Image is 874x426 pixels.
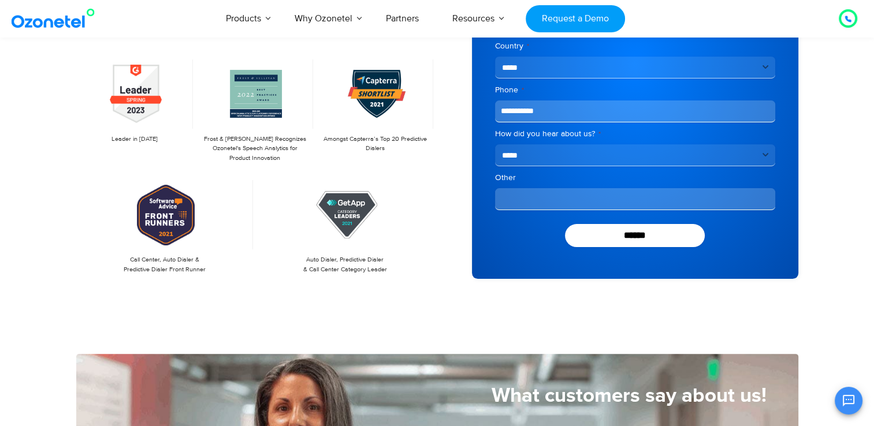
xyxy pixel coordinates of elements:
[526,5,624,32] a: Request a Demo
[835,387,862,414] button: Open chat
[495,172,775,184] label: Other
[322,134,427,154] p: Amongst Capterra’s Top 20 Predictive Dialers
[82,134,187,144] p: Leader in [DATE]
[262,255,428,274] p: Auto Dialer, Predictive Dialer & Call Center Category Leader
[76,386,767,406] h5: What customers say about us!
[82,255,248,274] p: Call Center, Auto Dialer & Predictive Dialer Front Runner
[495,128,775,140] label: How did you hear about us?
[495,40,775,52] label: Country
[202,134,307,163] p: Frost & [PERSON_NAME] Recognizes Ozonetel's Speech Analytics for Product Innovation
[495,84,775,96] label: Phone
